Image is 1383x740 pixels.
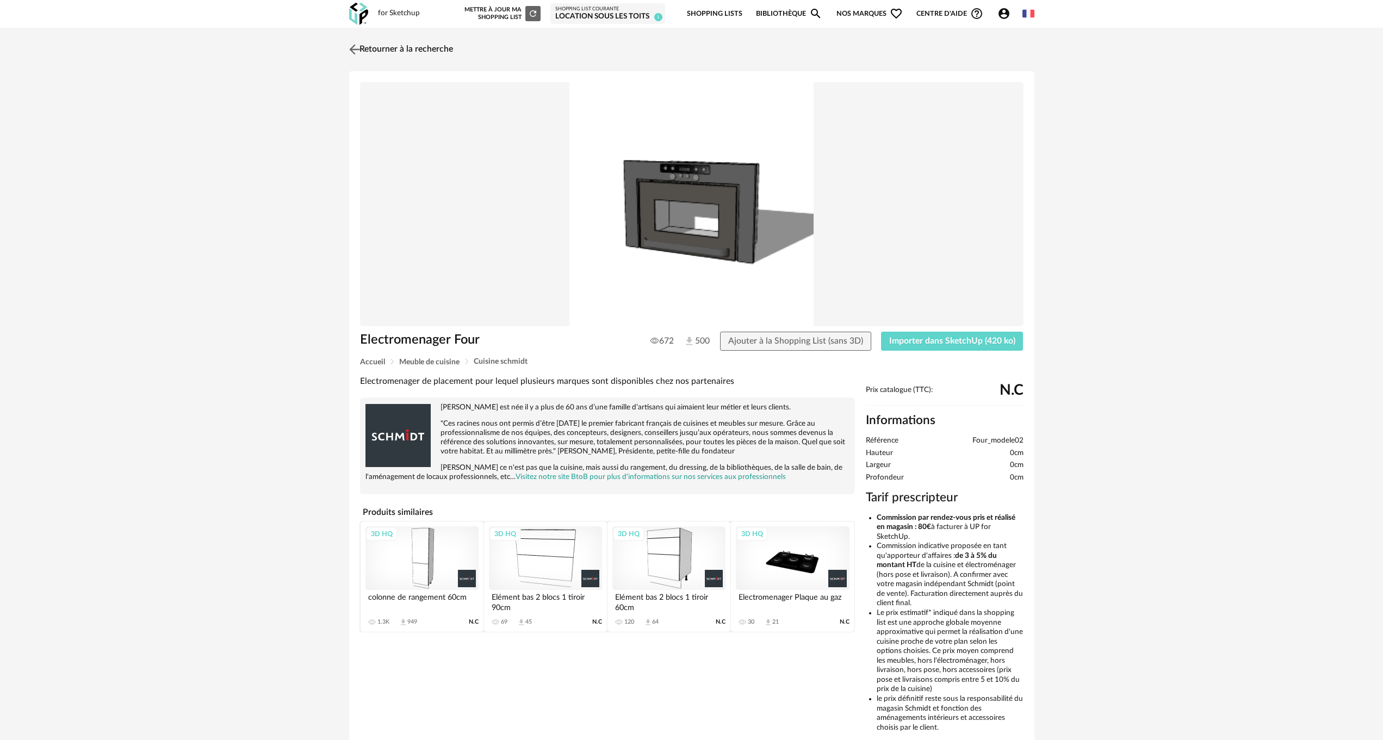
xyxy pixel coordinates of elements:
[360,504,855,520] h4: Produits similaires
[866,473,904,483] span: Profondeur
[877,513,1024,542] li: à facturer à UP for SketchUp.
[517,618,525,626] span: Download icon
[772,618,779,626] div: 21
[516,473,786,481] a: Visitez notre site BtoB pour plus d'informations sur nos services aux professionnels
[877,608,1024,694] li: Le prix estimatif* indiqué dans la shopping list est une approche globale moyenne approximative q...
[613,527,644,541] div: 3D HQ
[652,618,659,626] div: 64
[346,38,453,61] a: Retourner à la recherche
[748,618,754,626] div: 30
[916,7,983,20] span: Centre d'aideHelp Circle Outline icon
[866,449,893,458] span: Hauteur
[365,590,479,612] div: colonne de rangement 60cm
[881,332,1024,351] button: Importer dans SketchUp (420 ko)
[836,1,903,27] span: Nos marques
[684,335,700,347] span: 500
[970,7,983,20] span: Help Circle Outline icon
[399,358,460,366] span: Meuble de cuisine
[407,618,417,626] div: 949
[484,521,607,632] a: 3D HQ Elément bas 2 blocs 1 tiroir 90cm 69 Download icon 45 N.C
[997,7,1010,20] span: Account Circle icon
[687,1,742,27] a: Shopping Lists
[1022,8,1034,20] img: fr
[728,337,863,345] span: Ajouter à la Shopping List (sans 3D)
[377,618,389,626] div: 1.3K
[360,358,1024,366] div: Breadcrumb
[840,618,849,626] span: N.C
[365,463,849,482] p: [PERSON_NAME] ce n'est pas que la cuisine, mais aussi du rangement, du dressing, de la bibliothèq...
[764,618,772,626] span: Download icon
[592,618,602,626] span: N.C
[607,521,730,632] a: 3D HQ Elément bas 2 blocs 1 tiroir 60cm 120 Download icon 64 N.C
[736,527,768,541] div: 3D HQ
[612,590,725,612] div: Elément bas 2 blocs 1 tiroir 60cm
[360,376,855,387] div: Electromenager de placement pour lequel plusieurs marques sont disponibles chez nos partenaires
[684,335,695,347] img: Téléchargements
[866,436,898,446] span: Référence
[809,7,822,20] span: Magnify icon
[474,358,528,365] span: Cuisine schmidt
[654,13,662,21] span: 1
[365,403,431,468] img: brand logo
[462,6,541,21] div: Mettre à jour ma Shopping List
[866,385,1024,406] div: Prix catalogue (TTC):
[555,6,660,13] div: Shopping List courante
[731,521,854,632] a: 3D HQ Electromenager Plaque au gaz 30 Download icon 21 N.C
[366,527,398,541] div: 3D HQ
[528,10,538,16] span: Refresh icon
[624,618,634,626] div: 120
[489,527,521,541] div: 3D HQ
[866,461,891,470] span: Largeur
[489,590,602,612] div: Elément bas 2 blocs 1 tiroir 90cm
[890,7,903,20] span: Heart Outline icon
[378,9,420,18] div: for Sketchup
[866,413,1024,428] h2: Informations
[877,694,1024,732] li: le prix définitif reste sous la responsabilité du magasin Schmidt et fonction des aménagements in...
[360,332,630,349] h1: Electromenager Four
[716,618,725,626] span: N.C
[1010,449,1024,458] span: 0cm
[501,618,507,626] div: 69
[756,1,822,27] a: BibliothèqueMagnify icon
[555,12,660,22] div: Location sous les toits
[877,514,1015,531] b: Commission par rendez-vous pris et réalisé en magasin : 80€
[1010,461,1024,470] span: 0cm
[555,6,660,22] a: Shopping List courante Location sous les toits 1
[720,332,871,351] button: Ajouter à la Shopping List (sans 3D)
[361,521,483,632] a: 3D HQ colonne de rangement 60cm 1.3K Download icon 949 N.C
[877,542,1024,608] li: Commission indicative proposée en tant qu'apporteur d'affaires : de la cuisine et électroménager ...
[469,618,479,626] span: N.C
[866,490,1024,506] h3: Tarif prescripteur
[972,436,1024,446] span: Four_modele02
[360,358,385,366] span: Accueil
[365,419,849,456] p: "Ces racines nous ont permis d’être [DATE] le premier fabricant français de cuisines et meubles s...
[346,41,362,57] img: svg+xml;base64,PHN2ZyB3aWR0aD0iMjQiIGhlaWdodD0iMjQiIHZpZXdCb3g9IjAgMCAyNCAyNCIgZmlsbD0ibm9uZSIgeG...
[997,7,1015,20] span: Account Circle icon
[1000,386,1024,395] span: N.C
[360,82,1024,326] img: Product pack shot
[399,618,407,626] span: Download icon
[365,403,849,412] p: [PERSON_NAME] est née il y a plus de 60 ans d’une famille d’artisans qui aimaient leur métier et ...
[644,618,652,626] span: Download icon
[1010,473,1024,483] span: 0cm
[736,590,849,612] div: Electromenager Plaque au gaz
[525,618,532,626] div: 45
[889,337,1015,345] span: Importer dans SketchUp (420 ko)
[349,3,368,25] img: OXP
[650,335,674,346] span: 672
